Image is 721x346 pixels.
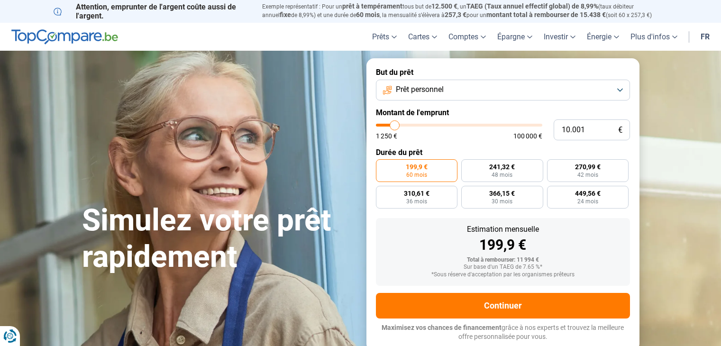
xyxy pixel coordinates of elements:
[492,199,512,204] span: 30 mois
[383,226,622,233] div: Estimation mensuelle
[383,257,622,264] div: Total à rembourser: 11 994 €
[366,23,402,51] a: Prêts
[406,199,427,204] span: 36 mois
[406,172,427,178] span: 60 mois
[466,2,598,10] span: TAEG (Taux annuel effectif global) de 8,99%
[376,80,630,100] button: Prêt personnel
[492,172,512,178] span: 48 mois
[618,126,622,134] span: €
[489,164,515,170] span: 241,32 €
[82,202,355,275] h1: Simulez votre prêt rapidement
[443,23,492,51] a: Comptes
[489,190,515,197] span: 366,15 €
[577,199,598,204] span: 24 mois
[382,324,502,331] span: Maximisez vos chances de financement
[376,68,630,77] label: But du prêt
[262,2,668,19] p: Exemple représentatif : Pour un tous but de , un (taux débiteur annuel de 8,99%) et une durée de ...
[538,23,581,51] a: Investir
[376,108,630,117] label: Montant de l'emprunt
[404,190,429,197] span: 310,61 €
[376,148,630,157] label: Durée du prêt
[431,2,457,10] span: 12.500 €
[402,23,443,51] a: Cartes
[575,190,601,197] span: 449,56 €
[11,29,118,45] img: TopCompare
[376,323,630,342] p: grâce à nos experts et trouvez la meilleure offre personnalisée pour vous.
[383,238,622,252] div: 199,9 €
[513,133,542,139] span: 100 000 €
[54,2,251,20] p: Attention, emprunter de l'argent coûte aussi de l'argent.
[445,11,466,18] span: 257,3 €
[383,272,622,278] div: *Sous réserve d'acceptation par les organismes prêteurs
[280,11,291,18] span: fixe
[376,293,630,319] button: Continuer
[342,2,402,10] span: prêt à tempérament
[575,164,601,170] span: 270,99 €
[406,164,428,170] span: 199,9 €
[356,11,380,18] span: 60 mois
[376,133,397,139] span: 1 250 €
[396,84,444,95] span: Prêt personnel
[625,23,683,51] a: Plus d'infos
[486,11,606,18] span: montant total à rembourser de 15.438 €
[492,23,538,51] a: Épargne
[581,23,625,51] a: Énergie
[577,172,598,178] span: 42 mois
[695,23,715,51] a: fr
[383,264,622,271] div: Sur base d'un TAEG de 7.65 %*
